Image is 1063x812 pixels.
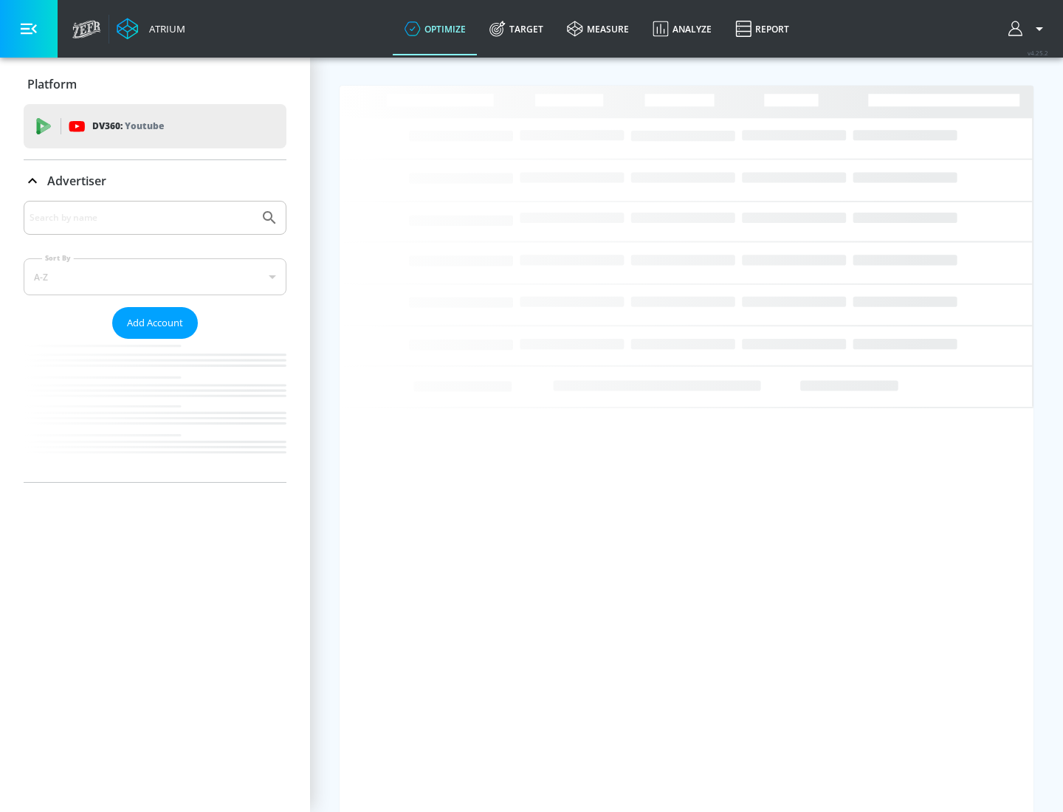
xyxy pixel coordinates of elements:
p: Advertiser [47,173,106,189]
input: Search by name [30,208,253,227]
div: A-Z [24,258,286,295]
a: Analyze [641,2,723,55]
a: measure [555,2,641,55]
a: Report [723,2,801,55]
nav: list of Advertiser [24,339,286,482]
p: DV360: [92,118,164,134]
div: Atrium [143,22,185,35]
button: Add Account [112,307,198,339]
div: Platform [24,63,286,105]
p: Platform [27,76,77,92]
a: Atrium [117,18,185,40]
p: Youtube [125,118,164,134]
span: v 4.25.2 [1028,49,1048,57]
span: Add Account [127,314,183,331]
a: Target [478,2,555,55]
div: DV360: Youtube [24,104,286,148]
a: optimize [393,2,478,55]
div: Advertiser [24,160,286,202]
div: Advertiser [24,201,286,482]
label: Sort By [42,253,74,263]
